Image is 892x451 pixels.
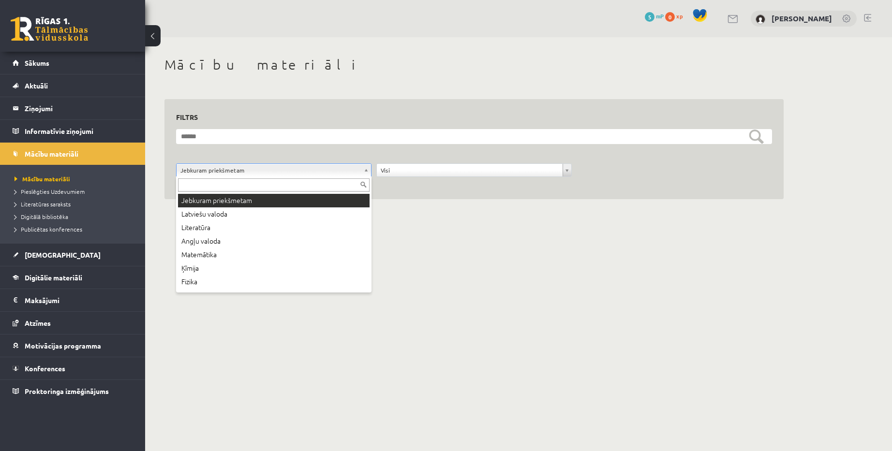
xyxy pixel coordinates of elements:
div: Matemātika [178,248,370,262]
div: Latviešu valoda [178,207,370,221]
div: Fizika [178,275,370,289]
div: Angļu valoda [178,234,370,248]
div: Literatūra [178,221,370,234]
div: Jebkuram priekšmetam [178,194,370,207]
div: Ģeogrāfija [178,289,370,302]
div: Ķīmija [178,262,370,275]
